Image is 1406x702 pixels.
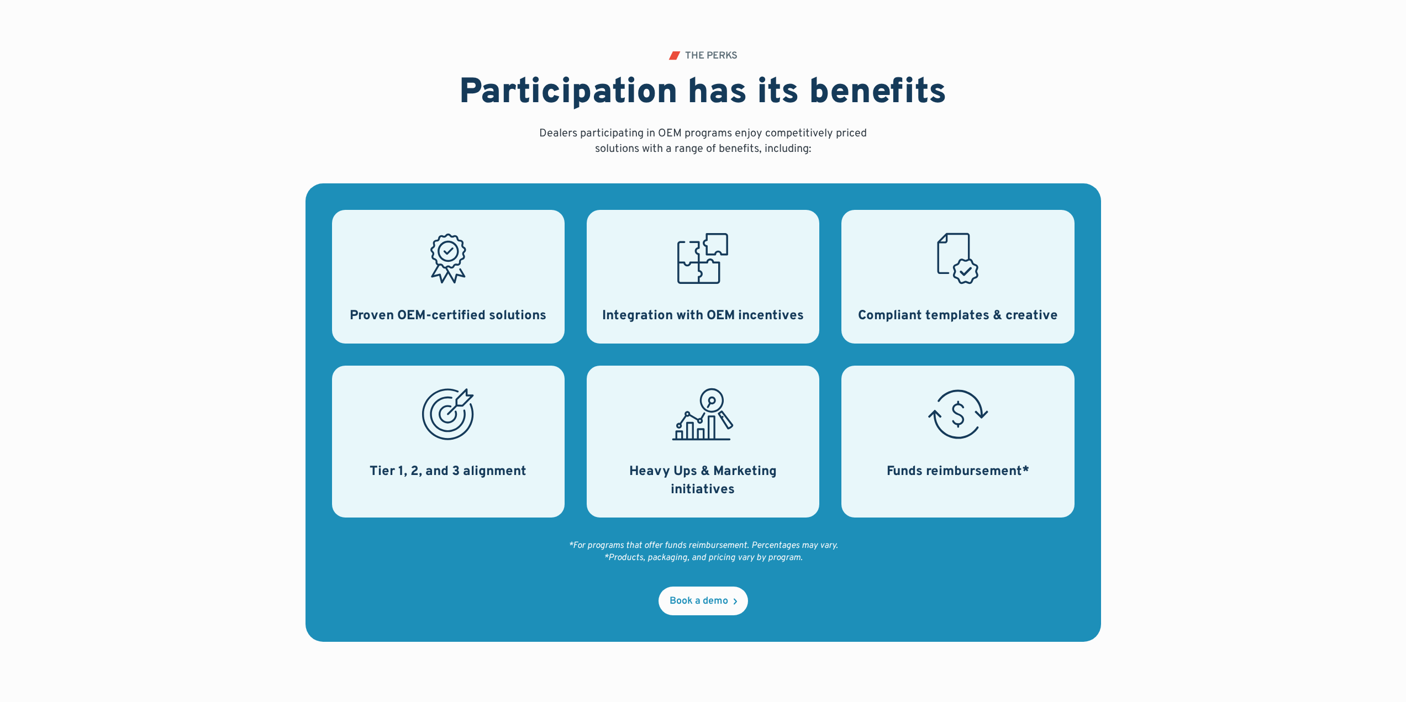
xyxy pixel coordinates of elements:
h3: Tier 1, 2, and 3 alignment [370,463,526,482]
h3: Compliant templates & creative [858,307,1058,326]
h2: Participation has its benefits [459,72,947,115]
h3: Funds reimbursement* [887,463,1029,482]
h3: Integration with OEM incentives [602,307,804,326]
a: Book a demo [659,587,748,615]
h3: Proven OEM-certified solutions [350,307,546,326]
div: THE PERKS [685,51,738,61]
h3: Heavy Ups & Marketing initiatives [600,463,806,500]
div: Book a demo [670,597,728,606]
p: Dealers participating in OEM programs enjoy competitively priced solutions with a range of benefi... [535,126,871,157]
div: *For programs that offer funds reimbursement. Percentages may vary. *Products, packaging, and pri... [568,540,838,564]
